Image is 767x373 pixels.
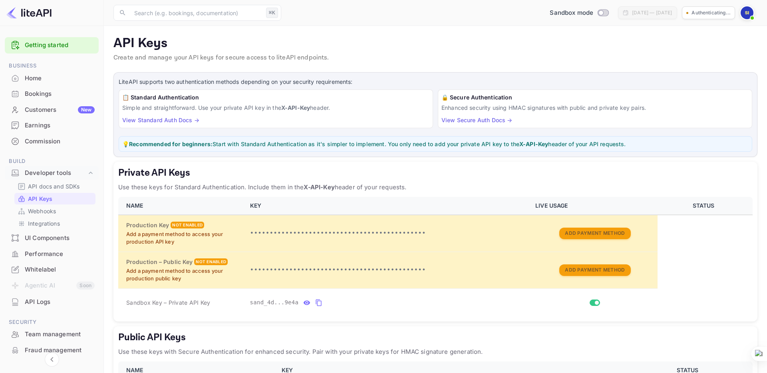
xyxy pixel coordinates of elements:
[25,250,95,259] div: Performance
[441,103,749,112] p: Enhanced security using HMAC signatures with public and private key pairs.
[28,182,80,190] p: API docs and SDKs
[281,104,310,111] strong: X-API-Key
[5,327,99,341] a: Team management
[14,205,95,217] div: Webhooks
[118,331,753,344] h5: Public API Keys
[14,193,95,204] div: API Keys
[519,141,548,147] strong: X-API-Key
[25,346,95,355] div: Fraud management
[25,41,95,50] a: Getting started
[441,117,512,123] a: View Secure Auth Docs →
[559,266,630,273] a: Add Payment Method
[126,221,169,230] h6: Production Key
[5,62,99,70] span: Business
[118,347,753,357] p: Use these keys with Secure Authentication for enhanced security. Pair with your private keys for ...
[28,219,60,228] p: Integrations
[5,71,99,85] a: Home
[245,197,531,215] th: KEY
[25,169,87,178] div: Developer tools
[5,166,99,180] div: Developer tools
[18,194,92,203] a: API Keys
[559,264,630,276] button: Add Payment Method
[129,5,263,21] input: Search (e.g. bookings, documentation)
[28,194,52,203] p: API Keys
[5,118,99,133] a: Earnings
[25,105,95,115] div: Customers
[546,8,612,18] div: Switch to Production mode
[25,74,95,83] div: Home
[122,117,199,123] a: View Standard Auth Docs →
[119,77,752,86] p: LiteAPI supports two authentication methods depending on your security requirements:
[5,262,99,278] div: Whitelabel
[18,207,92,215] a: Webhooks
[5,102,99,117] a: CustomersNew
[118,197,245,215] th: NAME
[5,294,99,310] div: API Logs
[126,299,210,306] span: Sandbox Key – Private API Key
[559,229,630,236] a: Add Payment Method
[531,197,658,215] th: LIVE USAGE
[550,8,593,18] span: Sandbox mode
[691,9,731,16] p: Authenticating...
[5,246,99,261] a: Performance
[658,197,753,215] th: STATUS
[5,157,99,166] span: Build
[25,89,95,99] div: Bookings
[126,267,240,283] p: Add a payment method to access your production public key
[5,37,99,54] div: Getting started
[122,140,749,148] p: 💡 Start with Standard Authentication as it's simpler to implement. You only need to add your priv...
[18,182,92,190] a: API docs and SDKs
[6,6,52,19] img: LiteAPI logo
[25,298,95,307] div: API Logs
[250,228,526,238] p: •••••••••••••••••••••••••••••••••••••••••••••
[5,230,99,246] div: UI Components
[5,134,99,149] a: Commission
[266,8,278,18] div: ⌘K
[5,102,99,118] div: CustomersNew
[113,36,757,52] p: API Keys
[113,53,757,63] p: Create and manage your API keys for secure access to liteAPI endpoints.
[250,265,526,275] p: •••••••••••••••••••••••••••••••••••••••••••••
[304,183,334,191] strong: X-API-Key
[559,228,630,239] button: Add Payment Method
[118,167,753,179] h5: Private API Keys
[126,258,193,266] h6: Production – Public Key
[118,183,753,192] p: Use these keys for Standard Authentication. Include them in the header of your requests.
[741,6,753,19] img: saiful ihsan
[118,197,753,317] table: private api keys table
[5,86,99,101] a: Bookings
[5,294,99,309] a: API Logs
[122,93,429,102] h6: 📋 Standard Authentication
[18,219,92,228] a: Integrations
[171,222,204,228] div: Not enabled
[78,106,95,113] div: New
[129,141,213,147] strong: Recommended for beginners:
[5,343,99,357] a: Fraud management
[25,234,95,243] div: UI Components
[45,352,59,367] button: Collapse navigation
[28,207,56,215] p: Webhooks
[5,230,99,245] a: UI Components
[5,262,99,277] a: Whitelabel
[5,86,99,102] div: Bookings
[194,258,228,265] div: Not enabled
[126,230,240,246] p: Add a payment method to access your production API key
[5,71,99,86] div: Home
[632,9,672,16] div: [DATE] — [DATE]
[441,93,749,102] h6: 🔒 Secure Authentication
[25,121,95,130] div: Earnings
[122,103,429,112] p: Simple and straightforward. Use your private API key in the header.
[25,330,95,339] div: Team management
[25,265,95,274] div: Whitelabel
[250,298,299,307] span: sand_4d...9e4a
[14,218,95,229] div: Integrations
[5,318,99,327] span: Security
[25,137,95,146] div: Commission
[14,181,95,192] div: API docs and SDKs
[5,246,99,262] div: Performance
